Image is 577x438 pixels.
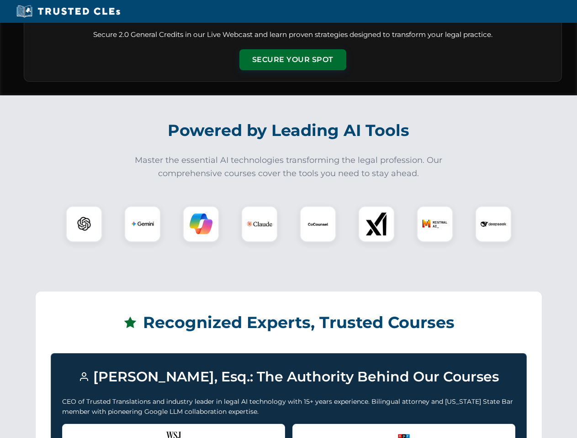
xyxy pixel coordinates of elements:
div: Claude [241,206,278,242]
div: xAI [358,206,395,242]
p: Secure 2.0 General Credits in our Live Webcast and learn proven strategies designed to transform ... [35,30,551,40]
div: Copilot [183,206,219,242]
img: xAI Logo [365,213,388,235]
img: Mistral AI Logo [422,211,448,237]
p: CEO of Trusted Translations and industry leader in legal AI technology with 15+ years experience.... [62,396,515,417]
img: Claude Logo [247,211,272,237]
img: ChatGPT Logo [71,211,97,237]
div: ChatGPT [66,206,102,242]
div: Mistral AI [417,206,453,242]
div: CoCounsel [300,206,336,242]
img: Trusted CLEs [14,5,123,18]
img: CoCounsel Logo [307,213,329,235]
button: Secure Your Spot [239,49,346,70]
h3: [PERSON_NAME], Esq.: The Authority Behind Our Courses [62,365,515,389]
img: DeepSeek Logo [481,211,506,237]
p: Master the essential AI technologies transforming the legal profession. Our comprehensive courses... [129,154,449,180]
img: Copilot Logo [190,213,212,235]
div: DeepSeek [475,206,512,242]
img: Gemini Logo [131,213,154,235]
div: Gemini [124,206,161,242]
h2: Recognized Experts, Trusted Courses [51,307,527,339]
h2: Powered by Leading AI Tools [36,115,542,146]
